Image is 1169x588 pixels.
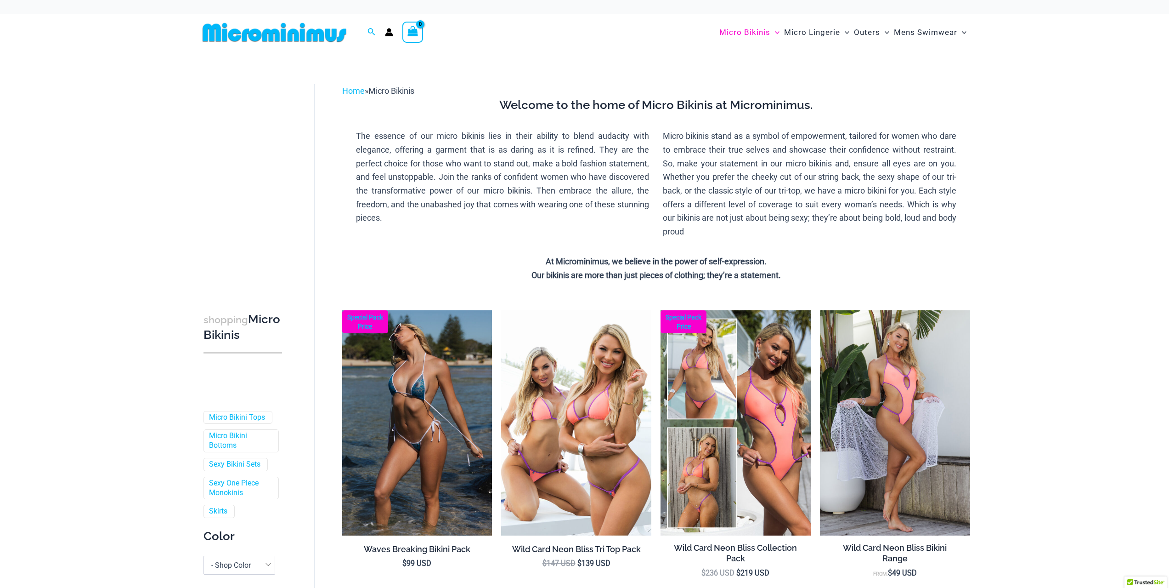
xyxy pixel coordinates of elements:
[716,17,971,48] nav: Site Navigation
[717,18,782,46] a: Micro BikinisMenu ToggleMenu Toggle
[342,313,388,331] b: Special Pack Price
[402,559,407,568] span: $
[854,21,880,44] span: Outers
[770,21,779,44] span: Menu Toggle
[368,86,414,96] span: Micro Bikinis
[888,569,892,577] span: $
[542,559,547,568] span: $
[203,312,282,343] h3: Micro Bikinis
[542,559,576,568] bdi: 147 USD
[671,542,801,568] a: Wild Card Neon Bliss Collection Pack
[577,559,582,568] span: $
[349,97,963,113] h3: Welcome to the home of Micro Bikinis at Microminimus.
[546,257,767,266] strong: At Microminimus, we believe in the power of self-expression.
[852,18,892,46] a: OutersMenu ToggleMenu Toggle
[663,129,956,239] p: Micro bikinis stand as a symbol of empowerment, tailored for women who dare to embrace their true...
[888,569,917,577] bdi: 49 USD
[203,314,248,325] span: shopping
[830,542,960,564] h2: Wild Card Neon Bliss Bikini Range
[352,544,482,554] h2: Waves Breaking Bikini Pack
[367,27,376,38] a: Search icon link
[203,103,286,287] iframe: TrustedSite Certified
[199,22,350,43] img: MM SHOP LOGO FLAT
[356,129,649,225] p: The essence of our micro bikinis lies in their ability to blend audacity with elegance, offering ...
[209,479,271,498] a: Sexy One Piece Monokinis
[209,431,271,451] a: Micro Bikini Bottoms
[671,542,801,564] h2: Wild Card Neon Bliss Collection Pack
[577,559,610,568] bdi: 139 USD
[894,21,957,44] span: Mens Swimwear
[880,21,889,44] span: Menu Toggle
[352,544,482,559] a: Waves Breaking Bikini Pack
[203,529,282,544] div: Color
[957,21,966,44] span: Menu Toggle
[782,18,852,46] a: Micro LingerieMenu ToggleMenu Toggle
[211,561,251,570] span: - Shop Color
[820,310,970,536] a: Wild Card Neon Bliss 312 Top 01Wild Card Neon Bliss 819 One Piece St Martin 5996 Sarong 04Wild Ca...
[385,28,393,36] a: Account icon link
[342,310,492,536] a: Waves Breaking Ocean 312 Top 456 Bottom 08 Waves Breaking Ocean 312 Top 456 Bottom 04Waves Breaki...
[402,22,424,43] a: View Shopping Cart, empty
[736,569,740,577] span: $
[661,313,706,331] b: Special Pack Price
[531,270,781,280] strong: Our bikinis are more than just pieces of clothing; they’re a statement.
[719,21,770,44] span: Micro Bikinis
[661,310,811,536] a: Collection Pack (7) Collection Pack B (1)Collection Pack B (1)
[204,556,275,574] span: - Shop Color
[342,86,414,96] span: »
[209,413,265,422] a: Micro Bikini Tops
[203,556,275,575] span: - Shop Color
[701,569,734,577] bdi: 236 USD
[209,460,260,469] a: Sexy Bikini Sets
[840,21,849,44] span: Menu Toggle
[342,86,365,96] a: Home
[784,21,840,44] span: Micro Lingerie
[501,310,651,536] a: Wild Card Neon Bliss Tri Top PackWild Card Neon Bliss Tri Top Pack BWild Card Neon Bliss Tri Top ...
[209,507,227,516] a: Skirts
[736,569,769,577] bdi: 219 USD
[830,542,960,568] a: Wild Card Neon Bliss Bikini Range
[511,544,642,554] h2: Wild Card Neon Bliss Tri Top Pack
[501,310,651,536] img: Wild Card Neon Bliss Tri Top Pack
[892,18,969,46] a: Mens SwimwearMenu ToggleMenu Toggle
[342,310,492,536] img: Waves Breaking Ocean 312 Top 456 Bottom 08
[873,571,888,577] span: From:
[701,569,706,577] span: $
[511,544,642,559] a: Wild Card Neon Bliss Tri Top Pack
[661,310,811,536] img: Collection Pack (7)
[820,310,970,536] img: Wild Card Neon Bliss 312 Top 01
[402,559,431,568] bdi: 99 USD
